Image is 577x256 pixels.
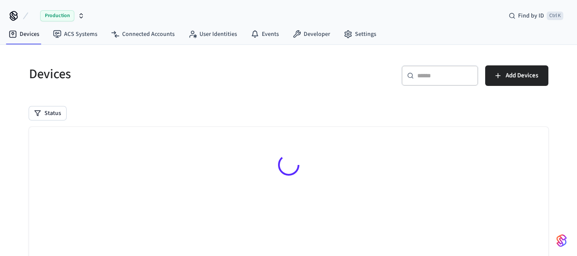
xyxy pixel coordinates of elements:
[506,70,538,81] span: Add Devices
[46,26,104,42] a: ACS Systems
[518,12,544,20] span: Find by ID
[40,10,74,21] span: Production
[485,65,548,86] button: Add Devices
[29,65,284,83] h5: Devices
[286,26,337,42] a: Developer
[104,26,182,42] a: Connected Accounts
[29,106,66,120] button: Status
[502,8,570,24] div: Find by IDCtrl K
[547,12,563,20] span: Ctrl K
[337,26,383,42] a: Settings
[2,26,46,42] a: Devices
[556,234,567,247] img: SeamLogoGradient.69752ec5.svg
[182,26,244,42] a: User Identities
[244,26,286,42] a: Events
